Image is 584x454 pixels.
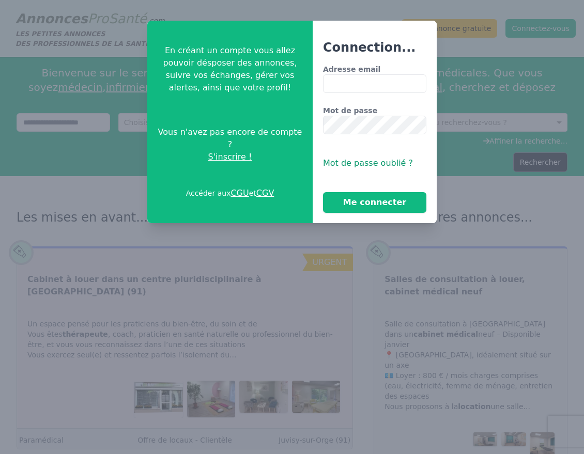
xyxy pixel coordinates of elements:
label: Mot de passe [323,105,426,116]
h3: Connection... [323,39,426,56]
span: Mot de passe oublié ? [323,158,413,168]
button: Me connecter [323,192,426,213]
label: Adresse email [323,64,426,74]
a: CGU [230,188,249,198]
p: Accéder aux et [186,187,274,199]
a: CGV [256,188,274,198]
span: S'inscrire ! [208,151,252,163]
p: En créant un compte vous allez pouvoir désposer des annonces, suivre vos échanges, gérer vos aler... [156,44,304,94]
span: Vous n'avez pas encore de compte ? [156,126,304,151]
